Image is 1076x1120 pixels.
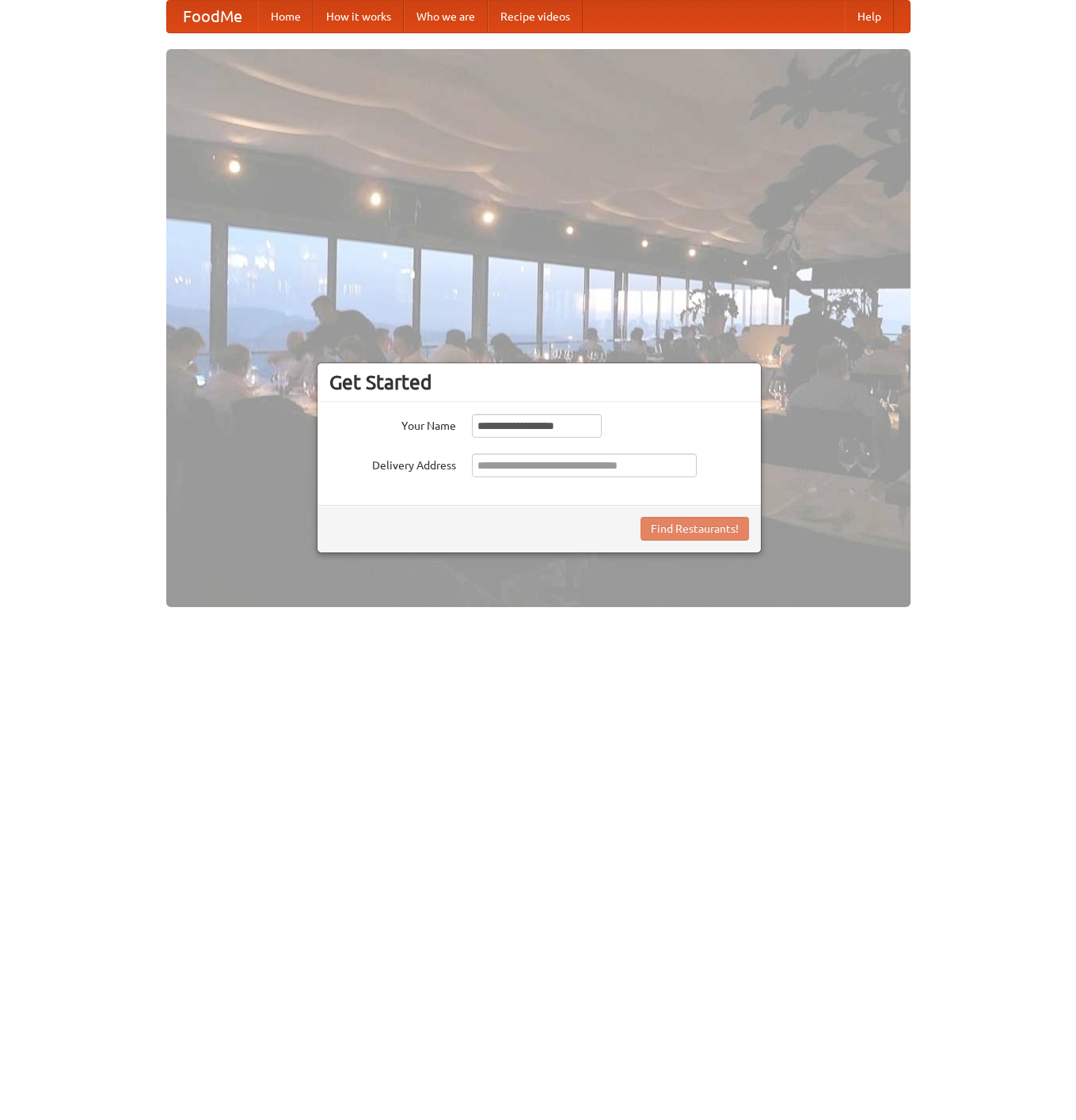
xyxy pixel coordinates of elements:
[329,370,749,394] h3: Get Started
[404,1,488,32] a: Who we are
[167,1,258,32] a: FoodMe
[641,517,749,541] button: Find Restaurants!
[329,414,456,434] label: Your Name
[329,454,456,473] label: Delivery Address
[258,1,314,32] a: Home
[845,1,894,32] a: Help
[314,1,404,32] a: How it works
[488,1,583,32] a: Recipe videos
